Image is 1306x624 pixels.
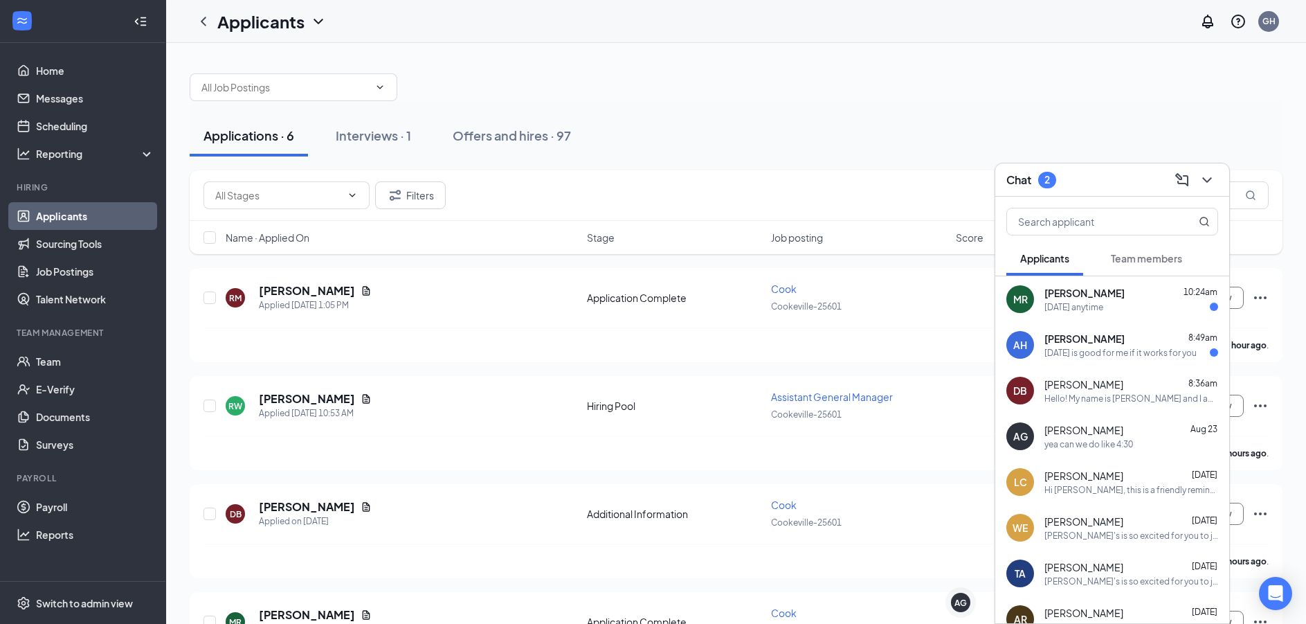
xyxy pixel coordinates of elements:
[36,258,154,285] a: Job Postings
[1044,301,1103,313] div: [DATE] anytime
[375,181,446,209] button: Filter Filters
[1014,475,1027,489] div: LC
[1044,393,1218,404] div: Hello! My name is [PERSON_NAME] and I am the GM of Cookeville Zaxby's. What is your availability?
[15,14,29,28] svg: WorkstreamLogo
[956,231,983,244] span: Score
[1252,398,1269,414] svg: Ellipses
[134,15,147,28] svg: Collapse
[259,391,355,407] h5: [PERSON_NAME]
[1192,607,1217,617] span: [DATE]
[1183,287,1217,297] span: 10:24am
[195,13,212,30] a: ChevronLeft
[954,597,967,609] div: AG
[1015,567,1026,580] div: TA
[1044,423,1123,437] span: [PERSON_NAME]
[1196,169,1218,191] button: ChevronDown
[1190,424,1217,434] span: Aug 23
[1230,13,1246,30] svg: QuestionInfo
[1174,172,1190,188] svg: ComposeMessage
[36,596,133,610] div: Switch to admin view
[36,431,154,458] a: Surveys
[771,231,823,244] span: Job posting
[1013,384,1027,398] div: DB
[36,493,154,521] a: Payroll
[259,407,372,420] div: Applied [DATE] 10:53 AM
[17,147,30,161] svg: Analysis
[1013,521,1028,535] div: WE
[217,10,305,33] h1: Applicants
[17,327,152,339] div: Team Management
[771,517,842,528] span: Cookeville-25601
[1013,429,1028,443] div: AG
[226,231,309,244] span: Name · Applied On
[310,13,327,30] svg: ChevronDown
[1245,190,1256,201] svg: MagnifyingGlass
[36,112,154,140] a: Scheduling
[230,508,242,520] div: DB
[374,82,386,93] svg: ChevronDown
[259,298,372,312] div: Applied [DATE] 1:05 PM
[1252,289,1269,306] svg: Ellipses
[387,187,403,204] svg: Filter
[771,499,797,511] span: Cook
[203,127,294,144] div: Applications · 6
[1192,515,1217,526] span: [DATE]
[1006,172,1031,188] h3: Chat
[1044,286,1125,300] span: [PERSON_NAME]
[1044,560,1123,574] span: [PERSON_NAME]
[1188,332,1217,343] span: 8:49am
[1171,169,1193,191] button: ComposeMessage
[1199,13,1216,30] svg: Notifications
[587,291,763,305] div: Application Complete
[1044,606,1123,620] span: [PERSON_NAME]
[587,231,615,244] span: Stage
[259,499,355,515] h5: [PERSON_NAME]
[361,393,372,404] svg: Document
[36,57,154,84] a: Home
[17,596,30,610] svg: Settings
[229,292,242,304] div: RM
[259,283,355,298] h5: [PERSON_NAME]
[1111,252,1182,265] span: Team members
[587,507,763,521] div: Additional Information
[587,399,763,413] div: Hiring Pool
[36,375,154,403] a: E-Verify
[1044,438,1133,450] div: yea can we do like 4:30
[1216,556,1267,567] b: 19 hours ago
[1199,172,1215,188] svg: ChevronDown
[1044,332,1125,346] span: [PERSON_NAME]
[1221,448,1267,458] b: 3 hours ago
[201,80,369,95] input: All Job Postings
[36,147,155,161] div: Reporting
[361,609,372,621] svg: Document
[1220,340,1267,350] b: an hour ago
[1044,469,1123,483] span: [PERSON_NAME]
[259,607,355,623] h5: [PERSON_NAME]
[1252,506,1269,522] svg: Ellipses
[17,472,152,484] div: Payroll
[347,190,358,201] svg: ChevronDown
[36,202,154,230] a: Applicants
[36,403,154,431] a: Documents
[1192,470,1217,480] span: [DATE]
[771,409,842,420] span: Cookeville-25601
[228,400,242,412] div: RW
[259,515,372,528] div: Applied on [DATE]
[1044,576,1218,587] div: [PERSON_NAME]'s is so excited for you to join our team! Do you know anyone else who might be inte...
[1044,515,1123,528] span: [PERSON_NAME]
[36,230,154,258] a: Sourcing Tools
[771,283,797,295] span: Cook
[1199,216,1210,227] svg: MagnifyingGlass
[1262,15,1276,27] div: GH
[1044,377,1123,391] span: [PERSON_NAME]
[1013,292,1028,306] div: MR
[1044,347,1197,359] div: [DATE] is good for me if it works for you
[361,285,372,296] svg: Document
[336,127,411,144] div: Interviews · 1
[1044,174,1050,186] div: 2
[771,607,797,619] span: Cook
[1192,561,1217,571] span: [DATE]
[771,391,893,403] span: Assistant General Manager
[36,348,154,375] a: Team
[36,285,154,313] a: Talent Network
